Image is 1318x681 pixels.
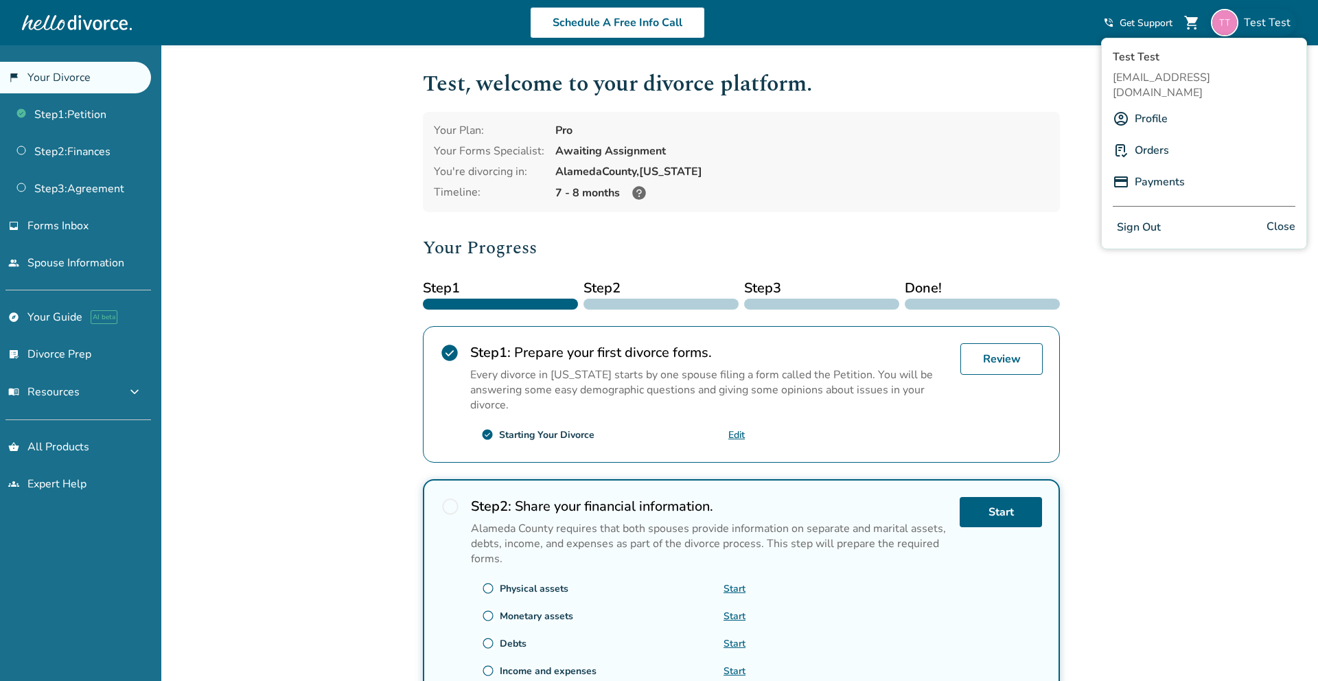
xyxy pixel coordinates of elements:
span: Test Test [1113,49,1295,65]
a: Orders [1135,137,1169,163]
a: Payments [1135,169,1185,195]
span: check_circle [481,428,494,441]
h2: Prepare your first divorce forms. [470,343,949,362]
span: people [8,257,19,268]
span: Get Support [1120,16,1172,30]
span: radio_button_unchecked [441,497,460,516]
img: P [1113,174,1129,190]
span: Close [1267,218,1295,238]
div: You're divorcing in: [434,164,544,179]
div: Alameda County, [US_STATE] [555,164,1049,179]
a: Profile [1135,106,1168,132]
a: phone_in_talkGet Support [1103,16,1172,30]
span: check_circle [440,343,459,362]
span: Step 2 [583,278,739,299]
span: groups [8,478,19,489]
img: A [1113,111,1129,127]
span: Done! [905,278,1060,299]
h1: Test , welcome to your divorce platform. [423,67,1060,101]
span: flag_2 [8,72,19,83]
img: P [1113,142,1129,159]
h2: Your Progress [423,234,1060,262]
span: radio_button_unchecked [482,637,494,649]
a: Review [960,343,1043,375]
a: Edit [728,428,745,441]
strong: Step 1 : [470,343,511,362]
span: Step 3 [744,278,899,299]
div: Awaiting Assignment [555,143,1049,159]
span: Forms Inbox [27,218,89,233]
h2: Share your financial information. [471,497,949,516]
a: Start [724,610,745,623]
p: Every divorce in [US_STATE] starts by one spouse filing a form called the Petition. You will be a... [470,367,949,413]
div: Your Forms Specialist: [434,143,544,159]
div: Debts [500,637,527,650]
p: Alameda County requires that both spouses provide information on separate and marital assets, deb... [471,521,949,566]
span: AI beta [91,310,117,324]
a: Start [724,637,745,650]
div: Your Plan: [434,123,544,138]
div: Starting Your Divorce [499,428,594,441]
div: Physical assets [500,582,568,595]
a: Start [724,665,745,678]
span: Resources [8,384,80,400]
span: list_alt_check [8,349,19,360]
span: explore [8,312,19,323]
span: radio_button_unchecked [482,582,494,595]
span: menu_book [8,386,19,397]
div: Income and expenses [500,665,597,678]
a: Schedule A Free Info Call [530,7,705,38]
a: Start [960,497,1042,527]
div: Pro [555,123,1049,138]
iframe: Chat Widget [1249,615,1318,681]
span: Test Test [1244,15,1296,30]
img: gasofas535@litepax.com [1211,9,1238,36]
button: Sign Out [1113,218,1165,238]
span: expand_more [126,384,143,400]
a: Start [724,582,745,595]
span: radio_button_unchecked [482,665,494,677]
span: Step 1 [423,278,578,299]
span: shopping_cart [1183,14,1200,31]
strong: Step 2 : [471,497,511,516]
div: Timeline: [434,185,544,201]
span: shopping_basket [8,441,19,452]
span: radio_button_unchecked [482,610,494,622]
span: [EMAIL_ADDRESS][DOMAIN_NAME] [1113,70,1295,100]
div: 7 - 8 months [555,185,1049,201]
span: phone_in_talk [1103,17,1114,28]
div: Monetary assets [500,610,573,623]
span: inbox [8,220,19,231]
